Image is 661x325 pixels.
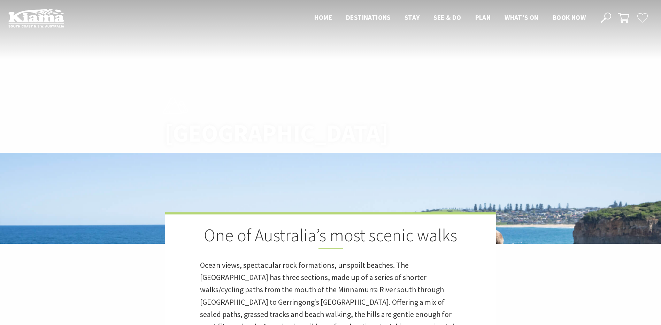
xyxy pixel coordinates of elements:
[307,12,593,24] nav: Main Menu
[8,8,64,28] img: Kiama Logo
[346,13,391,22] span: Destinations
[405,13,420,22] span: Stay
[553,13,586,22] span: Book now
[164,120,361,146] h1: [GEOGRAPHIC_DATA]
[505,13,539,22] span: What’s On
[200,225,461,249] h2: One of Australia’s most scenic walks
[475,13,491,22] span: Plan
[314,13,332,22] span: Home
[433,13,461,22] span: See & Do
